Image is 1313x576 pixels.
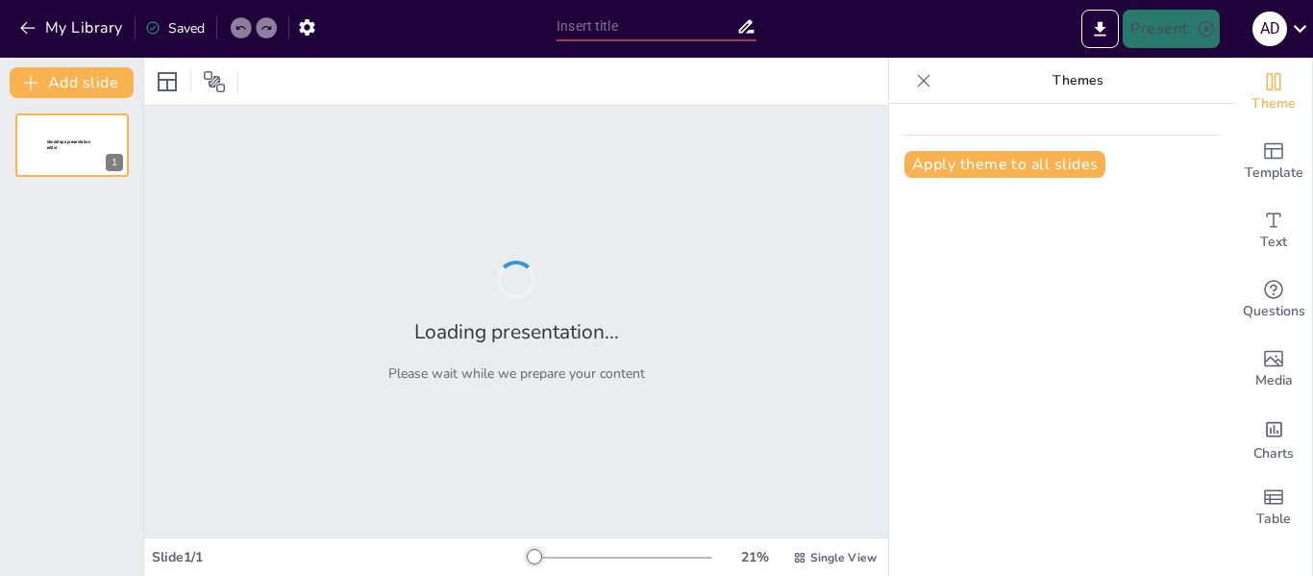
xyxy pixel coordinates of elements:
[557,13,736,40] input: Insert title
[1255,370,1293,391] span: Media
[1245,163,1303,184] span: Template
[14,13,131,43] button: My Library
[1256,509,1291,530] span: Table
[939,58,1216,104] p: Themes
[388,364,645,383] p: Please wait while we prepare your content
[47,139,90,150] span: Sendsteps presentation editor
[1235,473,1312,542] div: Add a table
[203,70,226,93] span: Position
[414,318,619,345] h2: Loading presentation...
[1260,232,1287,253] span: Text
[1252,10,1287,48] button: A d
[15,113,129,177] div: 1
[1235,404,1312,473] div: Add charts and graphs
[1252,12,1287,46] div: A d
[152,548,528,566] div: Slide 1 / 1
[731,548,778,566] div: 21 %
[1235,196,1312,265] div: Add text boxes
[904,151,1105,178] button: Apply theme to all slides
[152,66,183,97] div: Layout
[1251,93,1296,114] span: Theme
[10,67,134,98] button: Add slide
[1243,301,1305,322] span: Questions
[1253,443,1294,464] span: Charts
[1081,10,1119,48] button: Export to PowerPoint
[1235,265,1312,335] div: Get real-time input from your audience
[106,154,123,171] div: 1
[1235,335,1312,404] div: Add images, graphics, shapes or video
[1235,127,1312,196] div: Add ready made slides
[145,19,205,38] div: Saved
[810,550,877,565] span: Single View
[1123,10,1219,48] button: Present
[1235,58,1312,127] div: Change the overall theme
